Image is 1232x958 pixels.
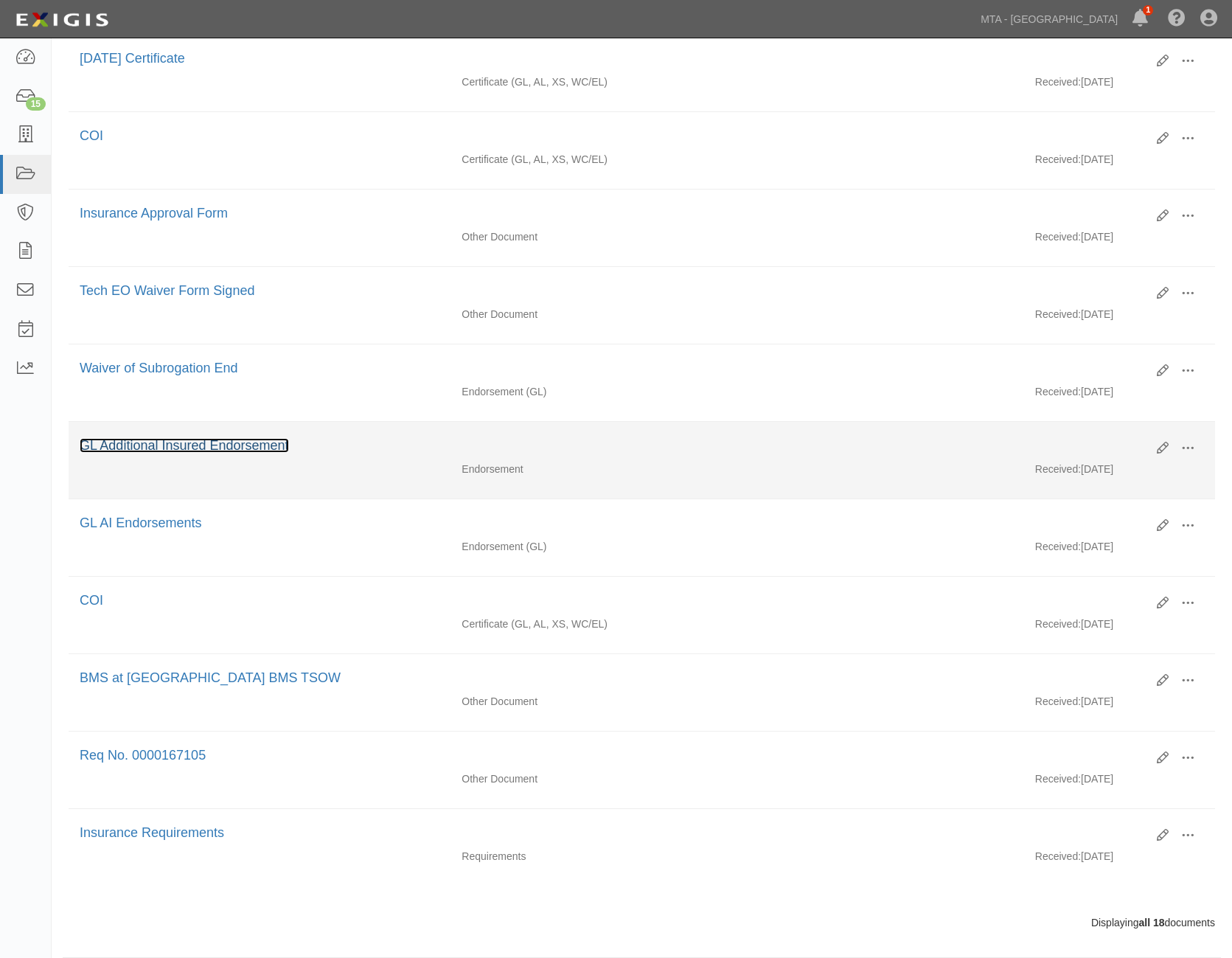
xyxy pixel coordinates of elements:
[80,204,1146,223] div: Insurance Approval Form
[1138,917,1164,929] b: all 18
[1024,694,1215,716] div: [DATE]
[80,748,206,763] a: Req No. 0000167105
[80,49,1146,69] div: 4/08/2023 Certificate
[1024,617,1215,639] div: [DATE]
[737,849,1024,850] div: Effective - Expiration
[450,74,737,89] div: General Liability Auto Liability Excess/Umbrella Liability Workers Compensation/Employers Liability
[80,670,341,685] a: BMS at [GEOGRAPHIC_DATA] BMS TSOW
[737,74,1024,75] div: Effective - Expiration
[450,539,737,554] div: General Liability
[80,824,1146,843] div: Insurance Requirements
[450,694,737,709] div: Other Document
[80,128,103,143] a: COI
[80,514,1146,533] div: GL AI Endorsements
[737,384,1024,385] div: Effective - Expiration
[737,462,1024,462] div: Effective - Expiration
[450,849,737,864] div: Requirements
[80,282,1146,301] div: Tech EO Waiver Form Signed
[450,384,737,399] div: General Liability
[1035,771,1081,786] p: Received:
[1024,539,1215,561] div: [DATE]
[1024,771,1215,794] div: [DATE]
[1168,10,1186,28] i: Help Center - Complianz
[80,359,1146,378] div: Waiver of Subrogation End
[11,7,113,33] img: logo-5460c22ac91f19d4615b14bd174203de0afe785f0fc80cf4dbbc73dc1793850b.png
[450,462,737,476] div: Endorsement
[737,152,1024,153] div: Effective - Expiration
[737,617,1024,617] div: Effective - Expiration
[973,4,1125,34] a: MTA - [GEOGRAPHIC_DATA]
[80,437,1146,456] div: GL Additional Insured Endorsement
[450,152,737,167] div: General Liability Auto Liability Excess/Umbrella Liability Workers Compensation/Employers Liability
[80,51,185,66] a: [DATE] Certificate
[1035,74,1081,89] p: Received:
[80,669,1146,688] div: BMS at MidSuffolk Yard BMS TSOW
[80,438,289,453] a: GL Additional Insured Endorsement
[737,694,1024,695] div: Effective - Expiration
[737,539,1024,540] div: Effective - Expiration
[1024,229,1215,251] div: [DATE]
[1035,694,1081,709] p: Received:
[80,361,237,375] a: Waiver of Subrogation End
[450,771,737,786] div: Other Document
[80,206,228,221] a: Insurance Approval Form
[80,283,254,298] a: Tech EO Waiver Form Signed
[58,915,1226,930] div: Displaying documents
[80,593,103,608] a: COI
[1035,617,1081,631] p: Received:
[737,771,1024,772] div: Effective - Expiration
[1024,462,1215,484] div: [DATE]
[1035,849,1081,864] p: Received:
[1035,384,1081,399] p: Received:
[1024,849,1215,871] div: [DATE]
[80,591,1146,611] div: COI
[1035,307,1081,322] p: Received:
[1024,74,1215,97] div: [DATE]
[450,617,737,631] div: General Liability Auto Liability Excess/Umbrella Liability Workers Compensation/Employers Liability
[1035,229,1081,244] p: Received:
[1024,152,1215,174] div: [DATE]
[1024,307,1215,329] div: [DATE]
[1024,384,1215,406] div: [DATE]
[26,97,46,111] div: 15
[1035,152,1081,167] p: Received:
[1035,462,1081,476] p: Received:
[80,825,224,840] a: Insurance Requirements
[80,127,1146,146] div: COI
[737,307,1024,308] div: Effective - Expiration
[80,516,201,530] a: GL AI Endorsements
[450,229,737,244] div: Other Document
[80,746,1146,766] div: Req No. 0000167105
[1035,539,1081,554] p: Received:
[450,307,737,322] div: Other Document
